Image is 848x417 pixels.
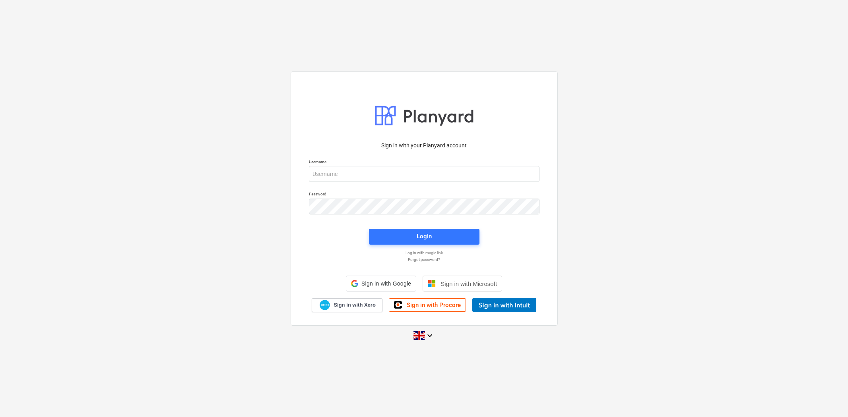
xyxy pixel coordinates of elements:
[407,301,461,309] span: Sign in with Procore
[417,231,432,241] div: Login
[305,250,543,255] a: Log in with magic link
[309,191,539,198] p: Password
[369,229,479,245] button: Login
[312,298,382,312] a: Sign in with Xero
[428,280,436,288] img: Microsoft logo
[440,280,497,287] span: Sign in with Microsoft
[425,331,435,340] i: keyboard_arrow_down
[346,276,416,292] div: Sign in with Google
[309,159,539,166] p: Username
[309,141,539,150] p: Sign in with your Planyard account
[334,301,375,309] span: Sign in with Xero
[309,166,539,182] input: Username
[305,257,543,262] a: Forgot password?
[389,298,466,312] a: Sign in with Procore
[361,280,411,287] span: Sign in with Google
[320,300,330,311] img: Xero logo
